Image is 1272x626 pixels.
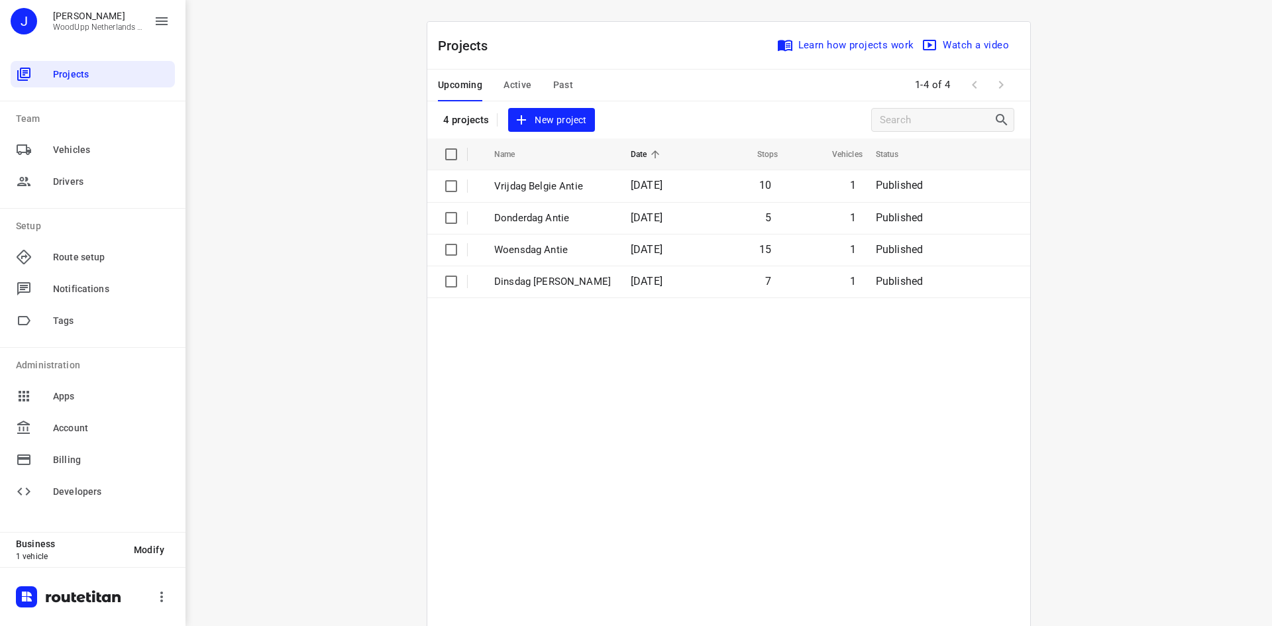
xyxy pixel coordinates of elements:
[850,275,856,287] span: 1
[53,175,170,189] span: Drivers
[16,219,175,233] p: Setup
[438,36,499,56] p: Projects
[438,77,482,93] span: Upcoming
[53,143,170,157] span: Vehicles
[876,243,924,256] span: Published
[850,211,856,224] span: 1
[631,146,664,162] span: Date
[53,314,170,328] span: Tags
[11,276,175,302] div: Notifications
[850,179,856,191] span: 1
[876,179,924,191] span: Published
[11,478,175,505] div: Developers
[503,77,531,93] span: Active
[53,453,170,467] span: Billing
[123,538,175,562] button: Modify
[53,282,170,296] span: Notifications
[876,146,916,162] span: Status
[16,539,123,549] p: Business
[11,61,175,87] div: Projects
[759,179,771,191] span: 10
[11,415,175,441] div: Account
[16,552,123,561] p: 1 vehicle
[11,168,175,195] div: Drivers
[53,23,143,32] p: WoodUpp Netherlands B.V.
[494,146,533,162] span: Name
[631,243,662,256] span: [DATE]
[11,244,175,270] div: Route setup
[11,383,175,409] div: Apps
[11,307,175,334] div: Tags
[443,114,489,126] p: 4 projects
[988,72,1014,98] span: Next Page
[53,485,170,499] span: Developers
[994,112,1014,128] div: Search
[508,108,594,132] button: New project
[494,242,611,258] p: Woensdag Antie
[880,110,994,130] input: Search projects
[631,211,662,224] span: [DATE]
[53,390,170,403] span: Apps
[961,72,988,98] span: Previous Page
[53,250,170,264] span: Route setup
[516,112,586,129] span: New project
[910,71,956,99] span: 1-4 of 4
[494,274,611,289] p: Dinsdag Barry
[11,446,175,473] div: Billing
[494,211,611,226] p: Donderdag Antie
[53,68,170,81] span: Projects
[134,545,164,555] span: Modify
[740,146,778,162] span: Stops
[53,421,170,435] span: Account
[759,243,771,256] span: 15
[16,112,175,126] p: Team
[494,179,611,194] p: Vrijdag Belgie Antie
[876,275,924,287] span: Published
[850,243,856,256] span: 1
[765,211,771,224] span: 5
[765,275,771,287] span: 7
[11,136,175,163] div: Vehicles
[876,211,924,224] span: Published
[11,8,37,34] div: J
[631,275,662,287] span: [DATE]
[815,146,863,162] span: Vehicles
[16,358,175,372] p: Administration
[553,77,574,93] span: Past
[53,11,143,21] p: Jesper Elenbaas
[631,179,662,191] span: [DATE]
